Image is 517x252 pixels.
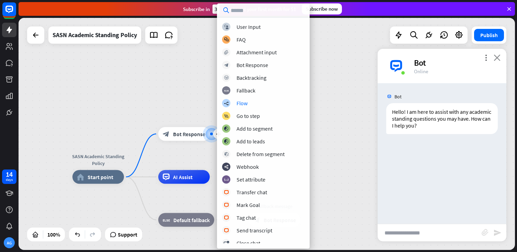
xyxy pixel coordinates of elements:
[224,165,229,169] i: webhooks
[223,241,229,245] i: block_close_chat
[67,153,129,167] div: SASN Academic Standing Policy
[237,125,273,132] div: Add to segment
[183,4,296,14] div: Subscribe in days to get your first month for $1
[237,62,268,68] div: Bot Response
[224,114,229,118] i: block_goto
[118,229,137,240] span: Support
[224,228,229,233] i: block_livechat
[6,177,13,182] div: days
[173,174,193,180] span: AI Assist
[224,152,229,156] i: block_delete_from_segment
[224,76,229,80] i: block_backtracking
[237,189,267,196] div: Transfer chat
[237,151,285,157] div: Delete from segment
[224,25,229,29] i: block_user_input
[394,94,402,100] span: Bot
[474,29,504,41] button: Publish
[237,227,272,234] div: Send transcript
[216,132,221,136] i: plus
[77,174,84,180] i: home_2
[494,54,501,61] i: close
[237,240,260,246] div: Close chat
[237,201,260,208] div: Mark Goal
[224,37,229,42] i: block_faq
[163,217,170,223] i: block_fallback
[237,176,265,183] div: Set attribute
[6,171,13,177] div: 14
[88,174,113,180] span: Start point
[173,131,205,138] span: Bot Response
[237,112,260,119] div: Go to step
[237,163,259,170] div: Webhook
[482,229,489,236] i: block_attachment
[45,229,62,240] div: 100%
[224,177,229,182] i: block_set_attribute
[237,23,261,30] div: User Input
[224,139,229,144] i: block_add_to_segment
[53,26,137,44] div: SASN Academic Standing Policy
[224,63,229,67] i: block_bot_response
[386,103,498,134] div: Hello! I am here to assist with any academic standing questions you may have. How can I help you?
[173,217,210,223] span: Default fallback
[224,50,229,55] i: block_attachment
[237,214,256,221] div: Tag chat
[224,190,229,195] i: block_livechat
[414,57,498,68] div: Bot
[237,138,265,145] div: Add to leads
[224,101,229,106] i: builder_tree
[483,54,489,61] i: more_vert
[237,87,255,94] div: Fallback
[163,131,170,138] i: block_bot_response
[493,229,502,237] i: send
[5,3,26,23] button: Open LiveChat chat widget
[414,68,498,75] div: Online
[2,169,16,184] a: 14 days
[212,4,219,14] div: 3
[237,36,246,43] div: FAQ
[224,203,229,207] i: block_livechat
[224,88,229,93] i: block_fallback
[237,74,266,81] div: Backtracking
[4,237,15,248] div: AG
[224,127,229,131] i: block_add_to_segment
[224,216,229,220] i: block_livechat
[302,3,342,14] div: Subscribe now
[237,49,277,56] div: Attachment input
[237,100,248,107] div: Flow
